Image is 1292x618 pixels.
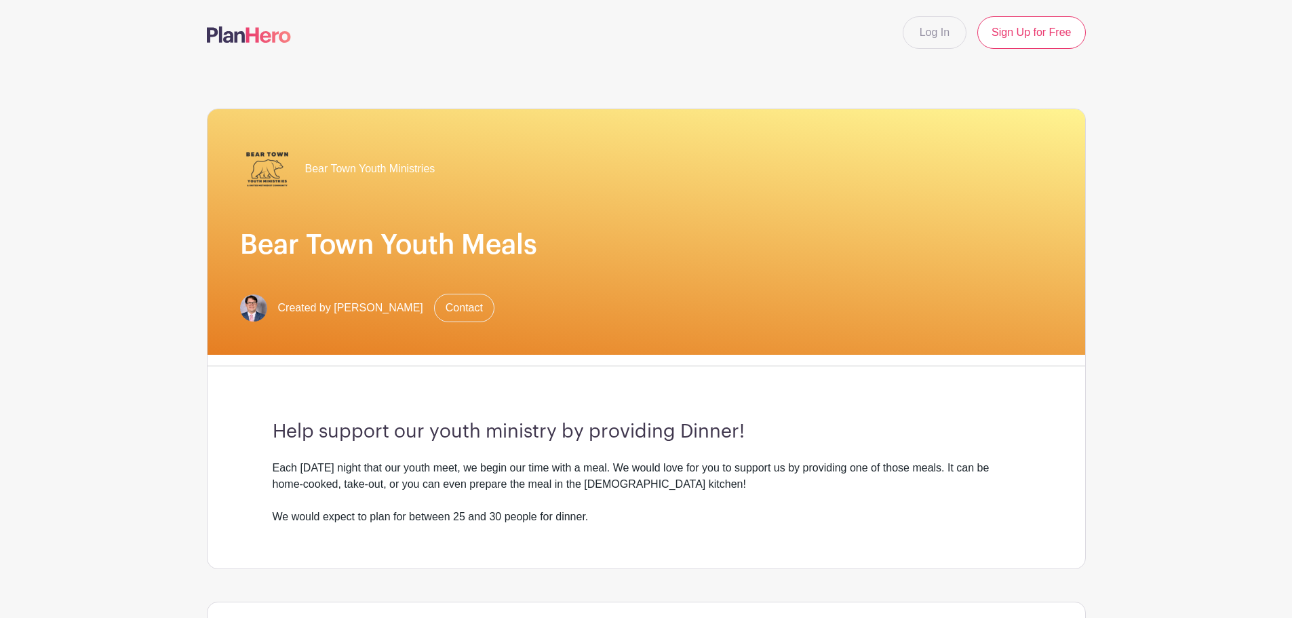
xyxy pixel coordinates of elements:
[305,161,435,177] span: Bear Town Youth Ministries
[273,421,1020,444] h3: Help support our youth ministry by providing Dinner!
[977,16,1085,49] a: Sign Up for Free
[903,16,966,49] a: Log In
[278,300,423,316] span: Created by [PERSON_NAME]
[240,229,1053,261] h1: Bear Town Youth Meals
[273,460,1020,525] div: Each [DATE] night that our youth meet, we begin our time with a meal. We would love for you to su...
[240,142,294,196] img: Bear%20Town%20Youth%20Ministries%20Logo.png
[434,294,494,322] a: Contact
[207,26,291,43] img: logo-507f7623f17ff9eddc593b1ce0a138ce2505c220e1c5a4e2b4648c50719b7d32.svg
[240,294,267,322] img: T.%20Moore%20Headshot%202024.jpg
